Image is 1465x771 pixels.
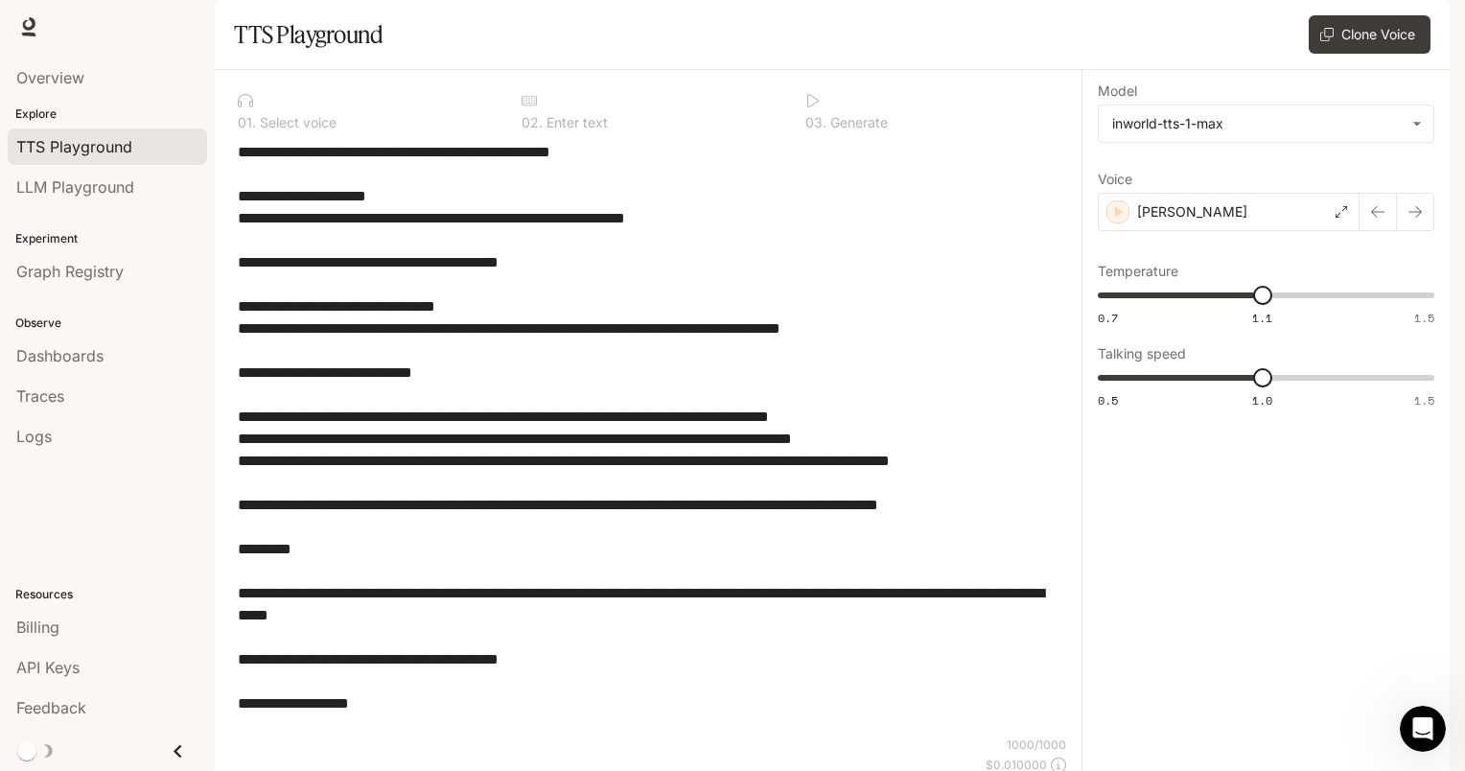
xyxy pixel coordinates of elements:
p: Enter text [543,116,608,129]
h1: TTS Playground [234,15,383,54]
p: Model [1098,84,1137,98]
iframe: Intercom live chat [1400,706,1446,752]
p: Generate [826,116,888,129]
p: 0 1 . [238,116,256,129]
p: Talking speed [1098,347,1186,361]
span: 1.0 [1252,392,1272,409]
button: Clone Voice [1309,15,1430,54]
span: 1.1 [1252,310,1272,326]
p: 1000 / 1000 [1007,736,1066,753]
p: Select voice [256,116,337,129]
span: 1.5 [1414,310,1434,326]
span: 0.7 [1098,310,1118,326]
p: Temperature [1098,265,1178,278]
div: inworld-tts-1-max [1112,114,1403,133]
p: Voice [1098,173,1132,186]
div: inworld-tts-1-max [1099,105,1433,142]
span: 1.5 [1414,392,1434,409]
p: 0 3 . [805,116,826,129]
p: 0 2 . [522,116,543,129]
p: [PERSON_NAME] [1137,202,1247,222]
span: 0.5 [1098,392,1118,409]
